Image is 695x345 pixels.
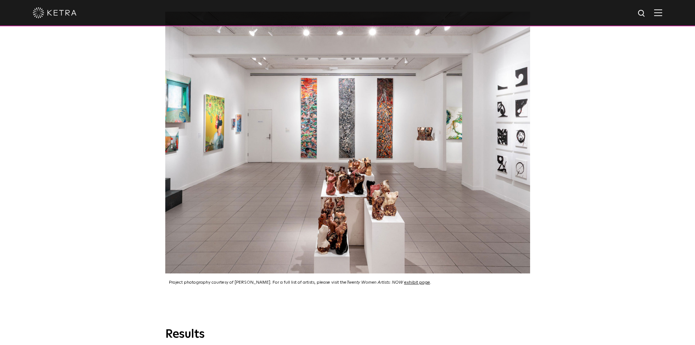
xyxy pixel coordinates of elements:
[165,12,530,273] img: oceanside-museum-women-artists-web-06
[404,280,430,285] a: exhibit page
[654,9,662,16] img: Hamburger%20Nav.svg
[637,9,646,18] img: search icon
[169,279,530,287] p: Project photography courtesy of [PERSON_NAME]. For a full list of artists, please visit the .
[347,280,403,285] em: Twenty Women Artists: NOW
[165,327,530,342] h3: Results
[33,7,77,18] img: ketra-logo-2019-white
